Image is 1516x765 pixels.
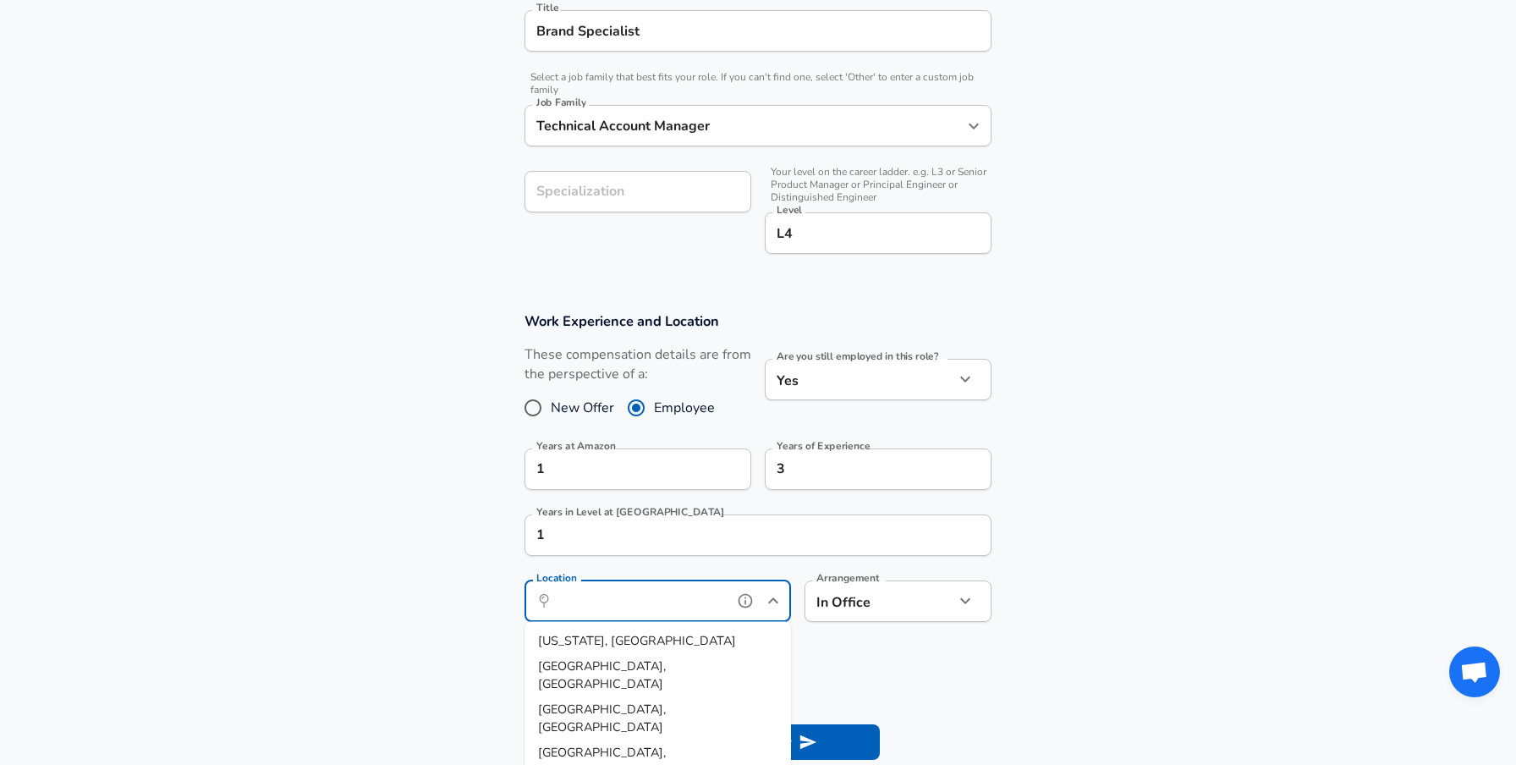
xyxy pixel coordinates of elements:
[654,398,715,418] span: Employee
[765,166,991,204] span: Your level on the career ladder. e.g. L3 or Senior Product Manager or Principal Engineer or Disti...
[1449,647,1500,697] div: Aprire la chat
[525,171,751,212] input: Specialization
[765,359,954,400] div: Yes
[525,71,991,96] span: Select a job family that best fits your role. If you can't find one, select 'Other' to enter a cu...
[525,311,991,331] h3: Work Experience and Location
[761,589,785,613] button: Close
[816,573,879,583] label: Arrangement
[525,345,751,384] label: These compensation details are from the perspective of a:
[765,449,954,490] input: 7
[532,113,958,139] input: Software Engineer
[538,632,736,649] span: [US_STATE], [GEOGRAPHIC_DATA]
[538,700,666,735] span: [GEOGRAPHIC_DATA], [GEOGRAPHIC_DATA]
[538,657,666,692] span: [GEOGRAPHIC_DATA], [GEOGRAPHIC_DATA]
[805,581,929,622] div: In Office
[777,351,938,361] label: Are you still employed in this role?
[536,441,616,451] label: Years at Amazon
[536,3,558,13] label: Title
[525,515,954,556] input: 1
[962,114,986,138] button: Open
[536,573,576,583] label: Location
[536,507,725,517] label: Years in Level at [GEOGRAPHIC_DATA]
[551,398,614,418] span: New Offer
[733,588,758,614] button: help
[777,205,802,215] label: Level
[772,220,984,246] input: L3
[532,18,984,44] input: Software Engineer
[777,441,870,451] label: Years of Experience
[536,97,586,107] label: Job Family
[525,449,714,490] input: 0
